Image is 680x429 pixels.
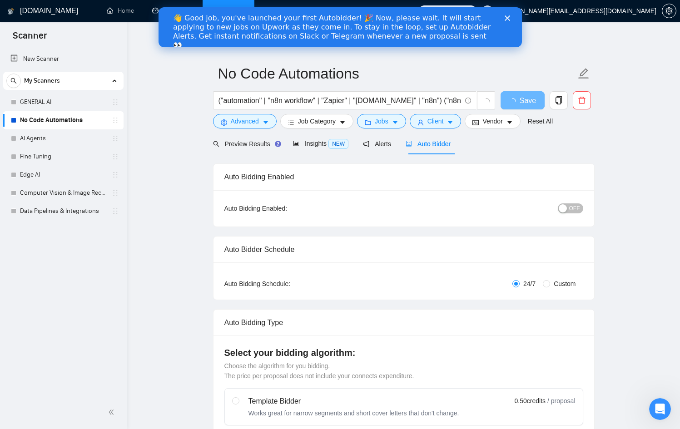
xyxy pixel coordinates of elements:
span: Job Category [298,116,336,126]
a: dashboardDashboard [152,7,194,15]
div: Auto Bidding Enabled: [224,203,344,213]
div: Auto Bidder Schedule [224,237,583,262]
span: / proposal [547,396,575,405]
img: logo [8,4,14,19]
span: setting [221,119,227,126]
div: Close [346,8,355,14]
span: holder [112,207,119,215]
button: delete [573,91,591,109]
span: double-left [108,408,117,417]
a: Fine Tuning [20,148,106,166]
span: holder [112,171,119,178]
span: delete [573,96,591,104]
input: Scanner name... [218,62,576,85]
span: Choose the algorithm for you bidding. The price per proposal does not include your connects expen... [224,362,414,380]
span: Insights [293,140,348,147]
span: robot [406,141,412,147]
button: search [6,74,21,88]
span: Custom [550,279,579,289]
span: notification [363,141,369,147]
input: Search Freelance Jobs... [218,95,461,106]
span: Scanner [5,29,54,48]
span: 24/7 [520,279,539,289]
span: Preview Results [213,140,278,148]
span: caret-down [506,119,513,126]
span: holder [112,189,119,197]
span: copy [550,96,567,104]
span: OFF [569,203,580,213]
a: New Scanner [10,50,116,68]
span: search [213,141,219,147]
span: info-circle [465,98,471,104]
span: caret-down [339,119,346,126]
a: AI Agents [20,129,106,148]
h4: Select your bidding algorithm: [224,346,583,359]
li: My Scanners [3,72,124,220]
span: Jobs [375,116,388,126]
span: Auto Bidder [406,140,451,148]
span: 276 [462,6,472,16]
span: Connects: [433,6,461,16]
span: bars [288,119,294,126]
span: 0.50 credits [515,396,546,406]
button: barsJob Categorycaret-down [280,114,353,128]
a: searchScanner [212,7,245,15]
button: folderJobscaret-down [357,114,406,128]
span: loading [509,98,520,105]
span: holder [112,99,119,106]
button: setting [662,4,676,18]
li: New Scanner [3,50,124,68]
span: Vendor [482,116,502,126]
span: search [7,78,20,84]
span: setting [662,7,676,15]
span: caret-down [447,119,453,126]
button: idcardVendorcaret-down [465,114,520,128]
div: 👋 Good job, you've launched your first Autobidder! 🎉 Now, please wait. It will start applying to ... [15,6,334,43]
iframe: Intercom live chat [649,398,671,420]
span: Client [427,116,444,126]
span: edit [578,68,590,79]
button: userClientcaret-down [410,114,462,128]
span: holder [112,117,119,124]
div: Template Bidder [248,396,459,407]
span: area-chart [293,140,299,147]
span: Alerts [363,140,391,148]
span: holder [112,135,119,142]
div: Tooltip anchor [274,140,282,148]
a: homeHome [107,7,134,15]
button: copy [550,91,568,109]
span: Advanced [231,116,259,126]
div: Auto Bidding Type [224,310,583,335]
div: Auto Bidding Schedule: [224,279,344,289]
iframe: Intercom live chat banner [159,7,522,47]
span: NEW [328,139,348,149]
span: My Scanners [24,72,60,90]
a: Edge AI [20,166,106,184]
a: No Code Automations [20,111,106,129]
button: Save [501,91,545,109]
span: caret-down [263,119,269,126]
span: loading [482,98,490,106]
span: folder [365,119,371,126]
div: Auto Bidding Enabled [224,164,583,190]
a: Reset All [528,116,553,126]
a: setting [662,7,676,15]
span: Save [520,95,536,106]
span: user [417,119,424,126]
button: settingAdvancedcaret-down [213,114,277,128]
span: idcard [472,119,479,126]
a: GENERAL AI [20,93,106,111]
a: Computer Vision & Image Recognition [20,184,106,202]
div: Works great for narrow segments and short cover letters that don't change. [248,409,459,418]
span: caret-down [392,119,398,126]
span: holder [112,153,119,160]
a: Data Pipelines & Integrations [20,202,106,220]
